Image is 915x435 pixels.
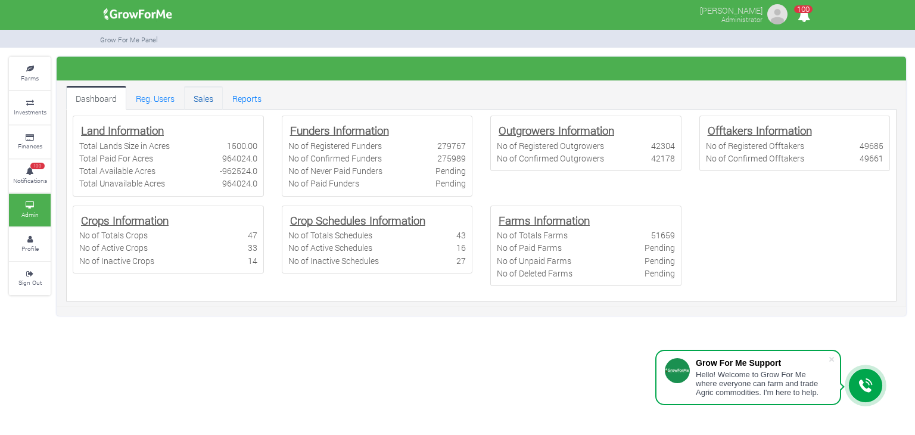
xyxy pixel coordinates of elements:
div: No of Registered Funders [288,139,382,152]
b: Land Information [81,123,164,138]
div: 51659 [651,229,675,241]
div: No of Registered Outgrowers [497,139,604,152]
a: 100 Notifications [9,160,51,192]
div: -962524.0 [220,164,257,177]
b: Outgrowers Information [499,123,614,138]
div: 33 [248,241,257,254]
div: 42304 [651,139,675,152]
div: No of Confirmed Funders [288,152,382,164]
a: Profile [9,228,51,260]
span: 100 [30,163,45,170]
div: Total Unavailable Acres [79,177,165,189]
small: Investments [14,108,46,116]
div: 49661 [860,152,883,164]
a: Reports [223,86,271,110]
div: 27 [456,254,466,267]
b: Funders Information [290,123,389,138]
div: No of Confirmed Outgrowers [497,152,604,164]
div: No of Registered Offtakers [706,139,804,152]
div: 1500.00 [227,139,257,152]
div: 43 [456,229,466,241]
a: Sales [184,86,223,110]
div: Pending [645,254,675,267]
div: No of Paid Funders [288,177,359,189]
small: Profile [21,244,39,253]
small: Admin [21,210,39,219]
b: Offtakers Information [708,123,812,138]
small: Finances [18,142,42,150]
div: 275989 [437,152,466,164]
img: growforme image [765,2,789,26]
small: Notifications [13,176,47,185]
div: No of Totals Schedules [288,229,372,241]
div: 16 [456,241,466,254]
div: No of Inactive Schedules [288,254,379,267]
a: Sign Out [9,262,51,295]
small: Sign Out [18,278,42,287]
a: Dashboard [66,86,126,110]
small: Grow For Me Panel [100,35,158,44]
span: 100 [794,5,813,13]
img: growforme image [99,2,176,26]
div: Total Lands Size in Acres [79,139,170,152]
a: Finances [9,126,51,159]
div: Pending [435,177,466,189]
a: Farms [9,57,51,90]
p: [PERSON_NAME] [700,2,762,17]
div: Grow For Me Support [696,358,828,368]
div: No of Active Schedules [288,241,372,254]
a: Reg. Users [126,86,184,110]
a: Admin [9,194,51,226]
div: 42178 [651,152,675,164]
div: Total Available Acres [79,164,155,177]
div: 14 [248,254,257,267]
div: No of Deleted Farms [497,267,572,279]
small: Administrator [721,15,762,24]
b: Farms Information [499,213,590,228]
div: Hello! Welcome to Grow For Me where everyone can farm and trade Agric commodities. I'm here to help. [696,370,828,397]
small: Farms [21,74,39,82]
div: Pending [645,267,675,279]
div: 49685 [860,139,883,152]
i: Notifications [792,2,816,29]
b: Crop Schedules Information [290,213,425,228]
div: No of Inactive Crops [79,254,154,267]
div: No of Active Crops [79,241,148,254]
div: No of Never Paid Funders [288,164,382,177]
div: No of Unpaid Farms [497,254,571,267]
div: 964024.0 [222,152,257,164]
a: Investments [9,91,51,124]
div: 47 [248,229,257,241]
a: 100 [792,11,816,23]
div: No of Totals Crops [79,229,148,241]
div: Pending [645,241,675,254]
div: 964024.0 [222,177,257,189]
div: Pending [435,164,466,177]
div: No of Totals Farms [497,229,568,241]
div: No of Paid Farms [497,241,562,254]
b: Crops Information [81,213,169,228]
div: 279767 [437,139,466,152]
div: Total Paid For Acres [79,152,153,164]
div: No of Confirmed Offtakers [706,152,804,164]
